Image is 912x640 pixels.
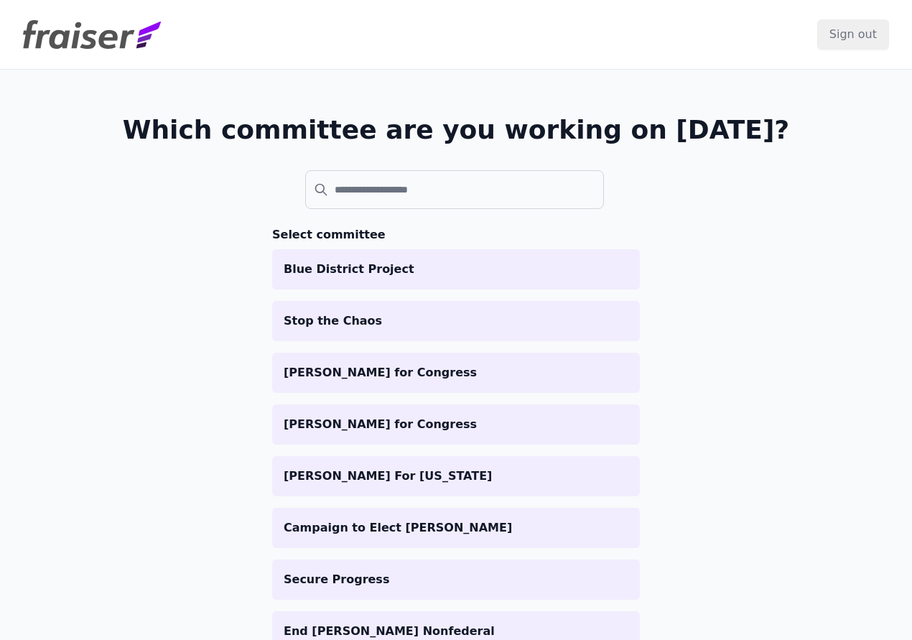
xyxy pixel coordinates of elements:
[284,416,628,433] p: [PERSON_NAME] for Congress
[272,404,640,445] a: [PERSON_NAME] for Congress
[272,560,640,600] a: Secure Progress
[284,571,628,588] p: Secure Progress
[284,468,628,485] p: [PERSON_NAME] For [US_STATE]
[272,249,640,289] a: Blue District Project
[272,456,640,496] a: [PERSON_NAME] For [US_STATE]
[284,364,628,381] p: [PERSON_NAME] for Congress
[817,19,889,50] input: Sign out
[284,519,628,537] p: Campaign to Elect [PERSON_NAME]
[23,20,161,49] img: Fraiser Logo
[123,116,790,144] h1: Which committee are you working on [DATE]?
[284,623,628,640] p: End [PERSON_NAME] Nonfederal
[272,353,640,393] a: [PERSON_NAME] for Congress
[284,312,628,330] p: Stop the Chaos
[272,508,640,548] a: Campaign to Elect [PERSON_NAME]
[272,226,640,244] h3: Select committee
[272,301,640,341] a: Stop the Chaos
[284,261,628,278] p: Blue District Project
